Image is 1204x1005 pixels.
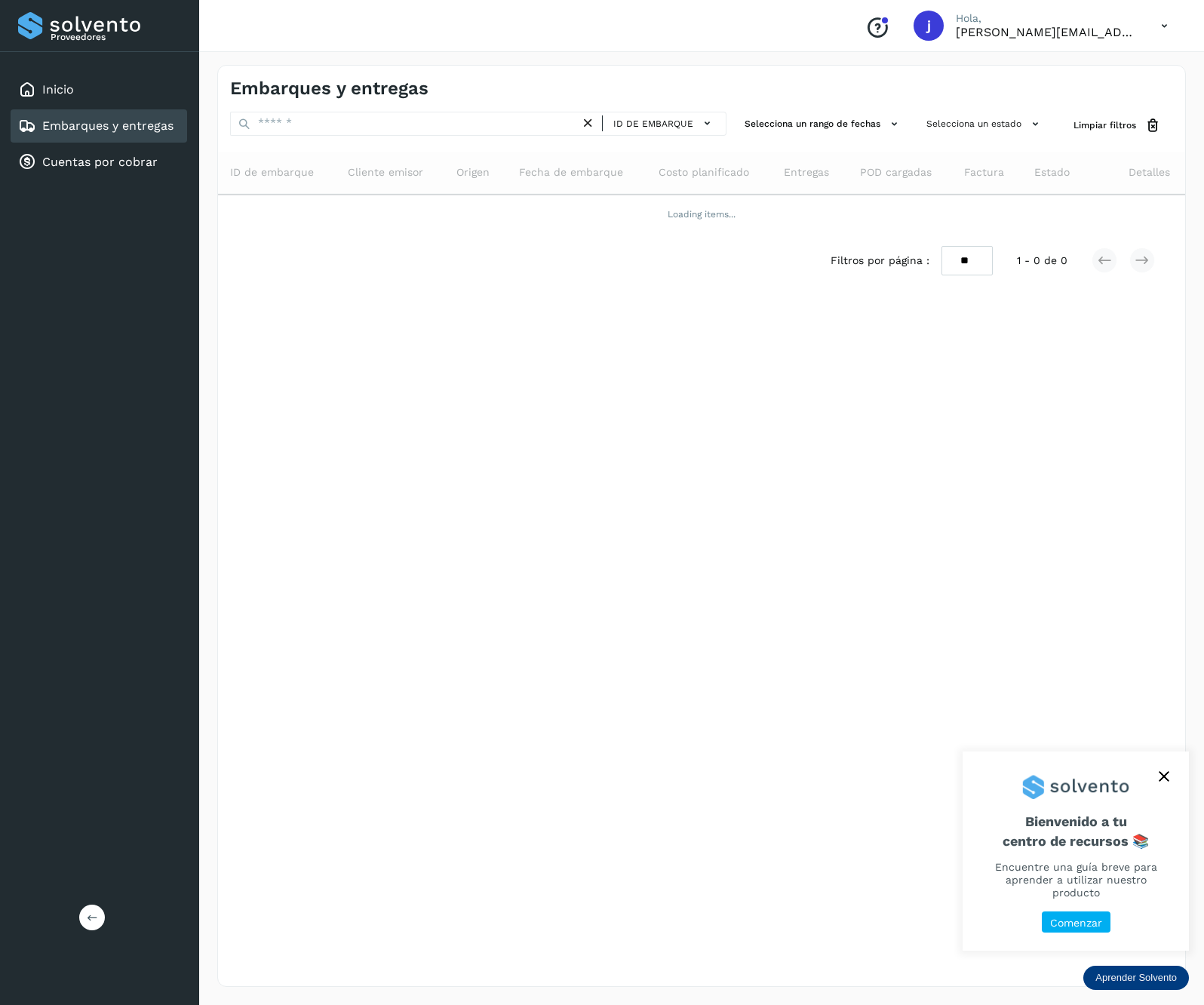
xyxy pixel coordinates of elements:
div: Aprender Solvento [1083,966,1189,990]
a: Cuentas por cobrar [42,155,158,169]
span: Fecha de embarque [519,164,623,180]
span: Factura [964,164,1004,180]
span: 1 - 0 de 0 [1017,253,1067,269]
p: Proveedores [51,32,181,42]
span: Bienvenido a tu [981,813,1171,849]
span: ID de embarque [230,164,314,180]
p: jose.garciag@larmex.com [956,25,1137,39]
span: Cliente emisor [348,164,423,180]
div: Inicio [11,73,187,106]
p: Encuentre una guía breve para aprender a utilizar nuestro producto [981,861,1171,899]
button: Limpiar filtros [1061,112,1173,140]
h4: Embarques y entregas [230,78,428,100]
div: Embarques y entregas [11,109,187,143]
td: Loading items... [218,195,1185,234]
button: Comenzar [1042,911,1110,933]
p: Hola, [956,12,1137,25]
div: Cuentas por cobrar [11,146,187,179]
p: centro de recursos 📚 [981,833,1171,850]
span: Origen [456,164,490,180]
button: close, [1153,765,1175,788]
a: Embarques y entregas [42,118,174,133]
p: Comenzar [1050,917,1102,930]
span: Entregas [784,164,829,180]
div: Aprender Solvento [963,751,1189,951]
span: Costo planificado [659,164,749,180]
button: Selecciona un rango de fechas [739,112,908,137]
p: Aprender Solvento [1095,972,1177,984]
span: ID de embarque [613,117,693,131]
span: Detalles [1129,164,1170,180]
a: Inicio [42,82,74,97]
button: Selecciona un estado [920,112,1049,137]
span: Estado [1034,164,1070,180]
span: Filtros por página : [831,253,929,269]
span: Limpiar filtros [1073,118,1136,132]
span: POD cargadas [860,164,932,180]
button: ID de embarque [609,112,720,134]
